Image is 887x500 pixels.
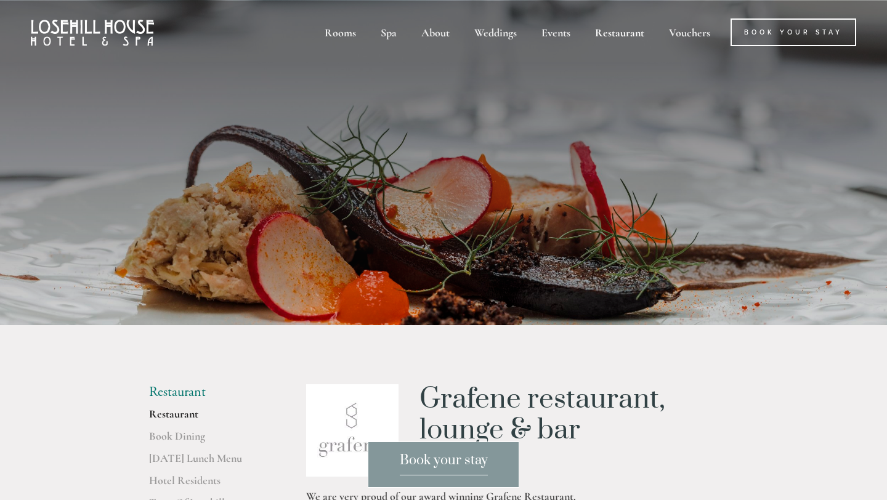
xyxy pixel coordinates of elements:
a: Book your stay [368,442,519,488]
div: About [410,18,461,46]
div: Spa [370,18,408,46]
a: Restaurant [149,407,267,429]
div: Weddings [463,18,528,46]
div: Restaurant [584,18,655,46]
span: Book your stay [400,452,488,475]
h1: Grafene restaurant, lounge & bar [419,384,738,446]
img: Losehill House [31,20,154,46]
img: grafene.jpg [306,384,399,477]
div: Rooms [314,18,367,46]
a: Book Dining [149,429,267,451]
div: Events [530,18,581,46]
li: Restaurant [149,384,267,400]
a: Vouchers [658,18,721,46]
a: Book Your Stay [731,18,856,46]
